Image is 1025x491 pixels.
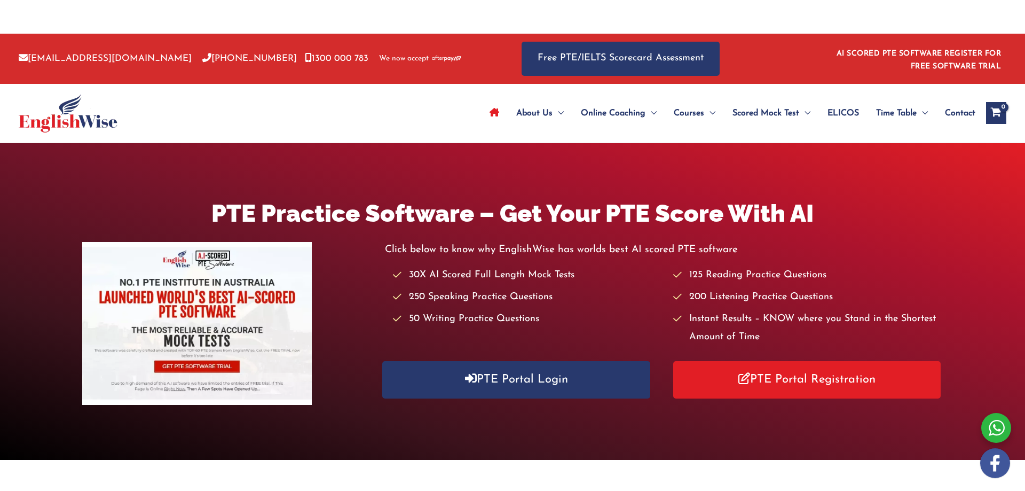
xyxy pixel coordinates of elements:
nav: Site Navigation: Main Menu [481,95,975,132]
a: PTE Portal Login [382,361,650,398]
span: Contact [945,95,975,132]
span: Menu Toggle [799,95,810,132]
a: View Shopping Cart, empty [986,102,1006,123]
img: Afterpay-Logo [432,56,461,61]
a: About UsMenu Toggle [508,95,572,132]
a: Contact [936,95,975,132]
li: 250 Speaking Practice Questions [393,289,663,306]
span: Time Table [876,95,917,132]
a: Online CoachingMenu Toggle [572,95,665,132]
a: Scored Mock TestMenu Toggle [724,95,819,132]
a: [EMAIL_ADDRESS][DOMAIN_NAME] [19,54,192,63]
img: white-facebook.png [980,448,1010,478]
a: AI SCORED PTE SOFTWARE REGISTER FOR FREE SOFTWARE TRIAL [837,50,1002,71]
span: Menu Toggle [917,95,928,132]
a: [PHONE_NUMBER] [202,54,297,63]
span: Scored Mock Test [732,95,799,132]
h1: PTE Practice Software – Get Your PTE Score With AI [82,197,943,230]
span: We now accept [379,53,429,64]
span: ELICOS [827,95,859,132]
li: 30X AI Scored Full Length Mock Tests [393,267,663,284]
span: Courses [674,95,704,132]
li: 125 Reading Practice Questions [673,267,943,284]
span: Menu Toggle [704,95,715,132]
span: Menu Toggle [553,95,564,132]
li: 50 Writing Practice Questions [393,310,663,328]
aside: Header Widget 1 [830,41,1006,76]
span: About Us [516,95,553,132]
span: Online Coaching [581,95,645,132]
span: Menu Toggle [645,95,657,132]
li: Instant Results – KNOW where you Stand in the Shortest Amount of Time [673,310,943,346]
a: Time TableMenu Toggle [868,95,936,132]
li: 200 Listening Practice Questions [673,289,943,306]
a: Free PTE/IELTS Scorecard Assessment [522,42,720,75]
img: pte-institute-main [82,242,312,404]
img: cropped-ew-logo [19,94,117,133]
a: 1300 000 783 [305,54,368,63]
a: CoursesMenu Toggle [665,95,724,132]
p: Click below to know why EnglishWise has worlds best AI scored PTE software [385,241,943,259]
a: ELICOS [819,95,868,132]
a: PTE Portal Registration [673,361,941,398]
